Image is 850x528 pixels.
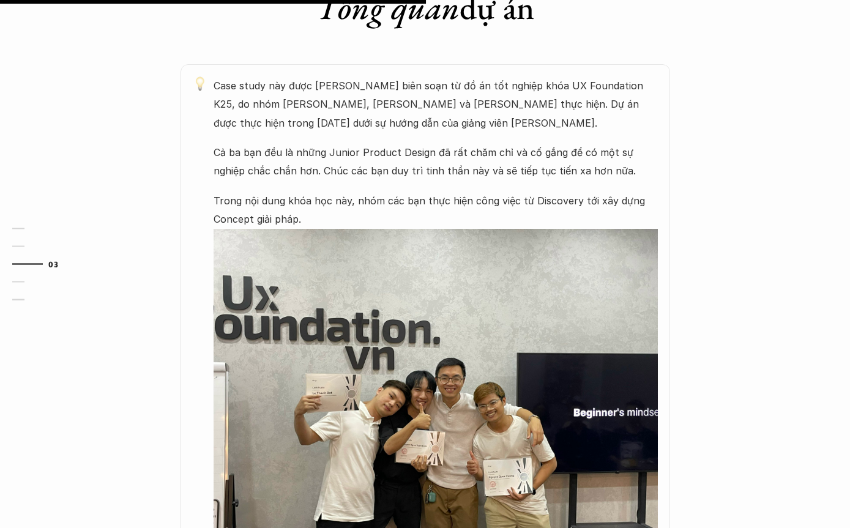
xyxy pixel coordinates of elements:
[214,77,658,133] p: Case study này được [PERSON_NAME] biên soạn từ đồ án tốt nghiệp khóa UX Foundation K25, do nhóm [...
[214,144,658,181] p: Cả ba bạn đều là những Junior Product Design đã rất chăm chỉ và cố gắng để có một sự nghiệp chắc ...
[12,257,70,272] a: 03
[48,259,58,268] strong: 03
[214,192,658,229] p: Trong nội dung khóa học này, nhóm các bạn thực hiện công việc từ Discovery tới xây dựng Concept g...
